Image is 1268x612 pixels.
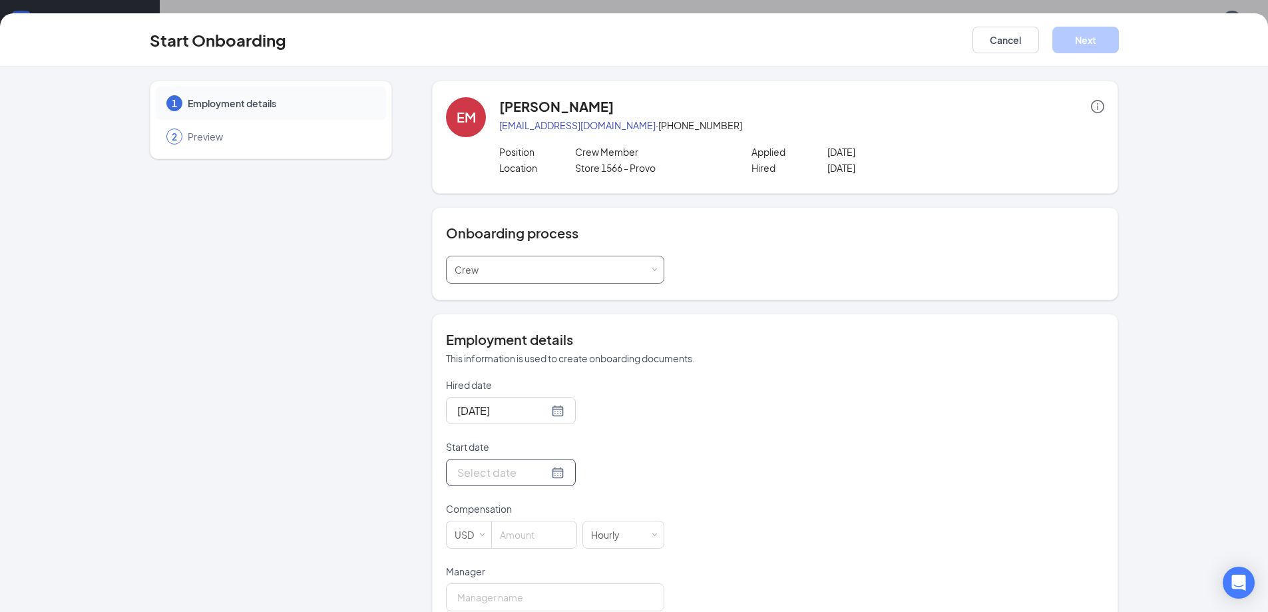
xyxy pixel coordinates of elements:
[827,145,978,158] p: [DATE]
[446,440,664,454] p: Start date
[455,521,483,548] div: USD
[575,161,726,174] p: Store 1566 - Provo
[457,108,476,127] div: EM
[446,330,1104,349] h4: Employment details
[492,521,576,548] input: Amount
[188,97,373,110] span: Employment details
[457,464,548,481] input: Select date
[455,256,488,283] div: [object Object]
[150,29,286,51] h3: Start Onboarding
[499,145,575,158] p: Position
[499,161,575,174] p: Location
[446,565,664,578] p: Manager
[446,352,1104,365] p: This information is used to create onboarding documents.
[172,130,177,143] span: 2
[751,161,827,174] p: Hired
[1052,27,1119,53] button: Next
[972,27,1039,53] button: Cancel
[499,119,1104,132] p: · [PHONE_NUMBER]
[446,502,664,515] p: Compensation
[1223,567,1255,599] div: Open Intercom Messenger
[591,521,629,548] div: Hourly
[1091,100,1104,113] span: info-circle
[446,378,664,392] p: Hired date
[499,97,614,116] h4: [PERSON_NAME]
[457,402,548,419] input: Aug 25, 2025
[751,145,827,158] p: Applied
[827,161,978,174] p: [DATE]
[499,119,656,131] a: [EMAIL_ADDRESS][DOMAIN_NAME]
[575,145,726,158] p: Crew Member
[446,224,1104,242] h4: Onboarding process
[172,97,177,110] span: 1
[455,264,479,276] span: Crew
[188,130,373,143] span: Preview
[446,583,664,611] input: Manager name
